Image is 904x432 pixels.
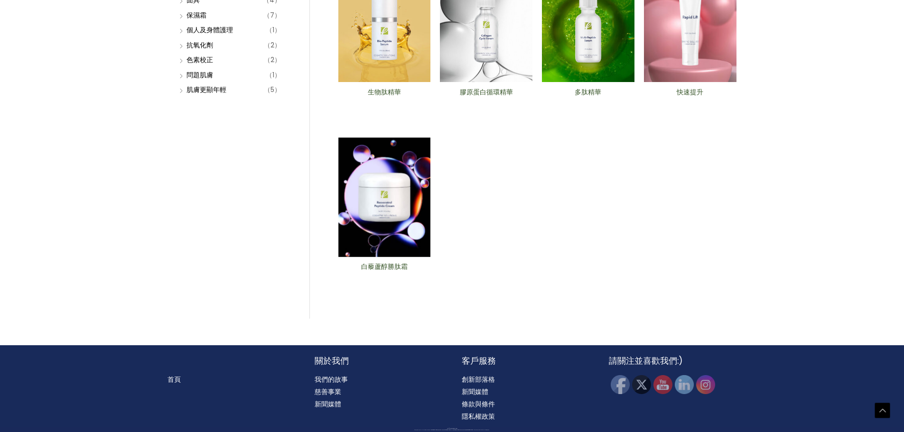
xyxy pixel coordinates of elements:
a: 生物肽精華 [346,88,422,109]
a: 首頁 [168,375,181,384]
nav: 關於我們 [315,373,443,410]
font: 關於我們 [315,355,349,367]
font: 快速提升 [677,87,703,97]
img: Facebook [611,375,630,394]
a: 肌膚更顯年輕 [186,85,226,94]
a: 慈善事業 [315,387,341,396]
a: 個人及身體護理 [186,25,233,35]
font: 生物肽精華 [368,87,401,97]
img: 白藜蘆醇勝肽霜 [338,138,431,257]
a: 新聞媒體 [315,399,341,409]
a: 問題肌膚 [186,70,213,80]
font: （2） [264,55,281,64]
nav: 客戶服務 [462,373,590,423]
a: 快速提升 [652,88,728,109]
img: 嘰嘰喳喳 [632,375,651,394]
font: （1） [266,70,281,80]
font: （1） [266,25,281,35]
a: 保濕霜 [186,10,206,20]
font: （2） [264,40,281,50]
a: 我們的故事 [315,375,348,384]
a: 創新部落格 [462,375,495,384]
font: （5） [264,85,281,94]
a: 膠原蛋白循環精華 [448,88,524,109]
a: 白藜蘆醇勝肽霜 [346,262,422,284]
font: 請關注並喜歡我們:) [609,355,683,367]
nav: 選單 [168,373,296,386]
font: （7） [263,10,281,20]
font: 多肽精華 [575,87,601,97]
a: 多肽精華 [550,88,626,109]
font: 白藜蘆醇勝肽霜 [361,262,408,271]
a: 新聞媒體 [462,387,488,396]
a: 色素校正 [186,55,213,64]
a: 隱私權政策 [462,412,495,421]
font: 膠原蛋白循環精華 [460,87,513,97]
a: 條款與條件 [462,399,495,409]
font: 客戶服務 [462,355,496,367]
a: 抗氧化劑 [186,40,213,50]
